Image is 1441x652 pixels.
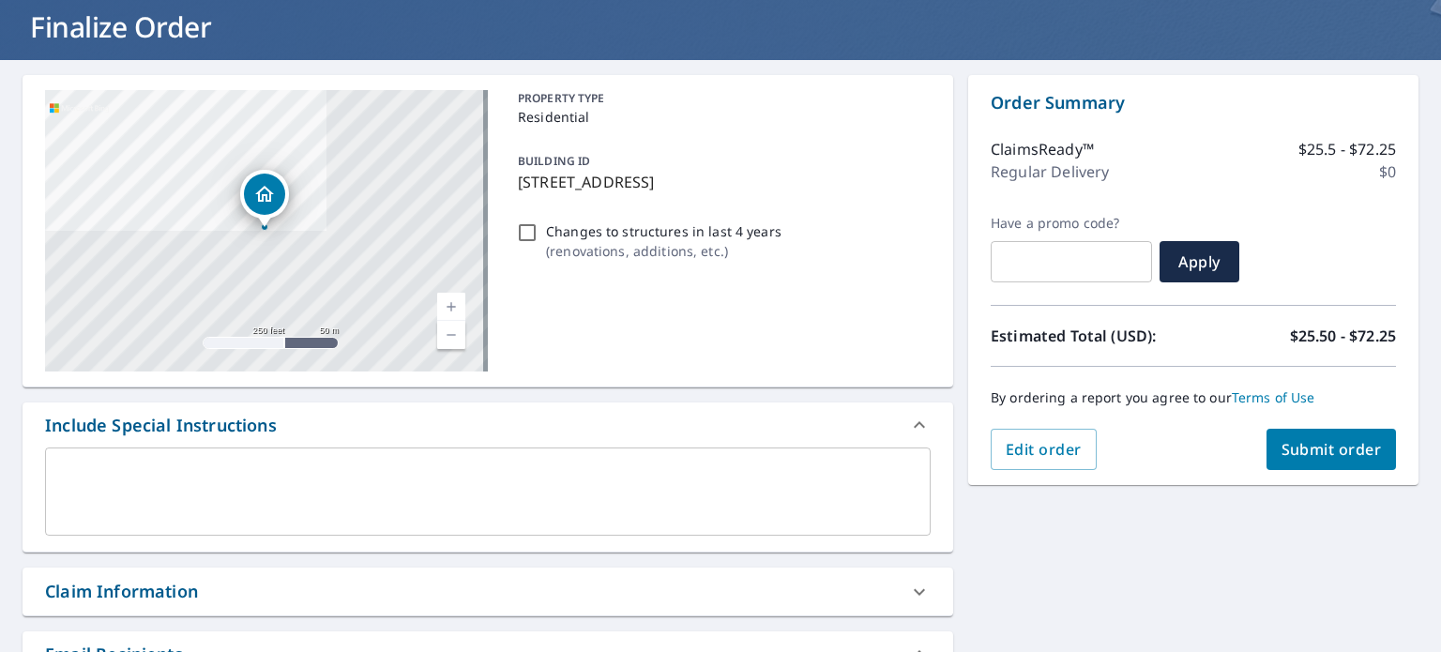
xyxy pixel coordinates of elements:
[1290,325,1396,347] p: $25.50 - $72.25
[518,107,923,127] p: Residential
[991,389,1396,406] p: By ordering a report you agree to our
[1298,138,1396,160] p: $25.5 - $72.25
[23,8,1418,46] h1: Finalize Order
[45,413,277,438] div: Include Special Instructions
[518,171,923,193] p: [STREET_ADDRESS]
[23,568,953,615] div: Claim Information
[437,321,465,349] a: Current Level 17, Zoom Out
[991,429,1097,470] button: Edit order
[240,170,289,228] div: Dropped pin, building 1, Residential property, 902 S May St Chicago, IL 60607
[1232,388,1315,406] a: Terms of Use
[1267,429,1397,470] button: Submit order
[1282,439,1382,460] span: Submit order
[437,293,465,321] a: Current Level 17, Zoom In
[1175,251,1224,272] span: Apply
[1006,439,1082,460] span: Edit order
[1160,241,1239,282] button: Apply
[518,90,923,107] p: PROPERTY TYPE
[991,215,1152,232] label: Have a promo code?
[1379,160,1396,183] p: $0
[23,402,953,447] div: Include Special Instructions
[991,138,1094,160] p: ClaimsReady™
[546,221,781,241] p: Changes to structures in last 4 years
[991,160,1109,183] p: Regular Delivery
[991,90,1396,115] p: Order Summary
[991,325,1193,347] p: Estimated Total (USD):
[546,241,781,261] p: ( renovations, additions, etc. )
[45,579,198,604] div: Claim Information
[518,153,590,169] p: BUILDING ID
